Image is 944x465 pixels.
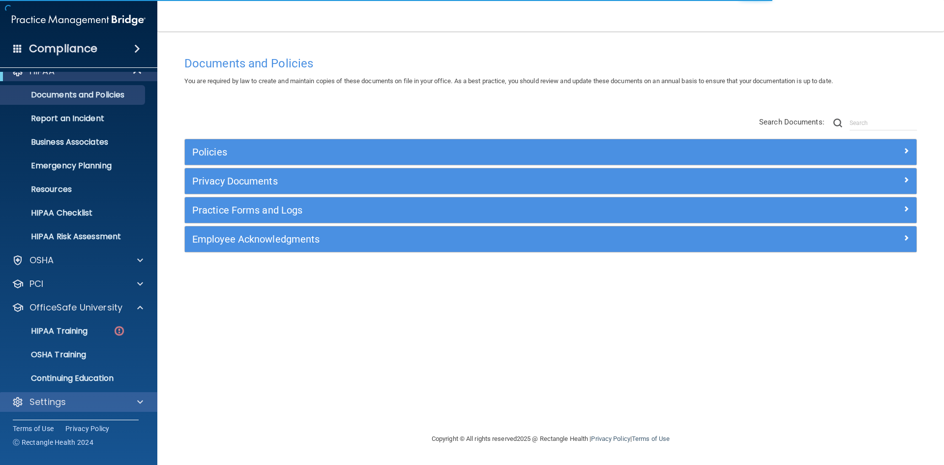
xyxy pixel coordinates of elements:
[13,424,54,434] a: Terms of Use
[192,173,909,189] a: Privacy Documents
[6,114,141,124] p: Report an Incident
[29,42,97,56] h4: Compliance
[192,234,726,245] h5: Employee Acknowledgments
[12,396,143,408] a: Settings
[591,435,630,442] a: Privacy Policy
[13,437,93,447] span: Ⓒ Rectangle Health 2024
[6,185,141,194] p: Resources
[29,396,66,408] p: Settings
[371,423,730,455] div: Copyright © All rights reserved 2025 @ Rectangle Health | |
[192,202,909,218] a: Practice Forms and Logs
[192,231,909,247] a: Employee Acknowledgments
[6,90,141,100] p: Documents and Policies
[632,435,670,442] a: Terms of Use
[6,326,88,336] p: HIPAA Training
[29,254,54,266] p: OSHA
[6,161,141,171] p: Emergency Planning
[12,278,143,290] a: PCI
[6,208,141,218] p: HIPAA Checklist
[184,57,917,70] h4: Documents and Policies
[6,232,141,242] p: HIPAA Risk Assessment
[184,77,833,85] span: You are required by law to create and maintain copies of these documents on file in your office. ...
[192,176,726,186] h5: Privacy Documents
[113,325,125,337] img: danger-circle.6113f641.png
[29,278,43,290] p: PCI
[29,302,122,313] p: OfficeSafe University
[6,373,141,383] p: Continuing Education
[6,350,86,360] p: OSHA Training
[12,10,146,30] img: PMB logo
[833,119,842,127] img: ic-search.3b580494.png
[6,137,141,147] p: Business Associates
[759,118,825,126] span: Search Documents:
[12,254,143,266] a: OSHA
[12,302,143,313] a: OfficeSafe University
[65,424,110,434] a: Privacy Policy
[192,147,726,157] h5: Policies
[192,205,726,216] h5: Practice Forms and Logs
[850,116,917,130] input: Search
[192,144,909,160] a: Policies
